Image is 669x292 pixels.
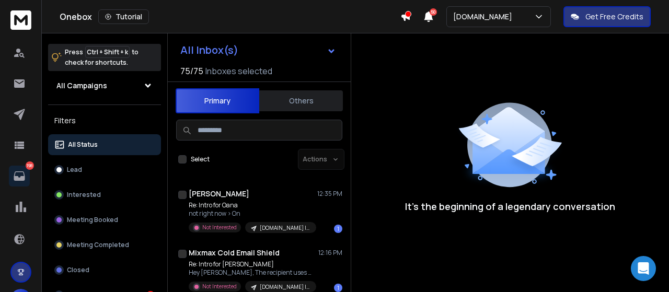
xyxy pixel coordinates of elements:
a: 198 [9,166,30,186]
h3: Inboxes selected [205,65,272,77]
p: [DOMAIN_NAME] | 12.7k FB Ads [260,283,310,291]
p: Press to check for shortcuts. [65,47,139,68]
p: Interested [67,191,101,199]
button: Interested [48,184,161,205]
p: not right now > On [189,209,314,218]
p: [DOMAIN_NAME] | 12.7k FB Ads [260,224,310,232]
button: Closed [48,260,161,281]
p: Re: Intro for Oana [189,201,314,209]
p: Not Interested [202,224,237,231]
label: Select [191,155,210,163]
p: Re: Intro for [PERSON_NAME] [189,260,314,268]
button: All Inbox(s) [172,40,344,61]
button: Tutorial [98,9,149,24]
p: Get Free Credits [585,11,643,22]
button: Get Free Credits [563,6,651,27]
div: Onebox [60,9,400,24]
button: Primary [176,88,259,113]
button: Meeting Booked [48,209,161,230]
span: 50 [430,8,437,16]
div: Open Intercom Messenger [631,256,656,281]
h1: All Campaigns [56,80,107,91]
button: All Status [48,134,161,155]
button: Meeting Completed [48,235,161,255]
h1: All Inbox(s) [180,45,238,55]
button: Lead [48,159,161,180]
p: All Status [68,141,98,149]
p: Meeting Completed [67,241,129,249]
p: Hey [PERSON_NAME], The recipient uses Mixmax [189,268,314,277]
p: 198 [26,161,34,170]
p: 12:35 PM [317,190,342,198]
button: All Campaigns [48,75,161,96]
div: 1 [334,225,342,233]
p: It’s the beginning of a legendary conversation [405,199,615,214]
p: Meeting Booked [67,216,118,224]
p: [DOMAIN_NAME] [453,11,516,22]
span: 75 / 75 [180,65,203,77]
h3: Filters [48,113,161,128]
p: Not Interested [202,283,237,290]
h1: [PERSON_NAME] [189,189,249,199]
p: 12:16 PM [318,249,342,257]
button: Others [259,89,343,112]
p: Lead [67,166,82,174]
p: Closed [67,266,89,274]
span: Ctrl + Shift + k [85,46,130,58]
h1: Mixmax Cold Email Shield [189,248,280,258]
div: 1 [334,284,342,292]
